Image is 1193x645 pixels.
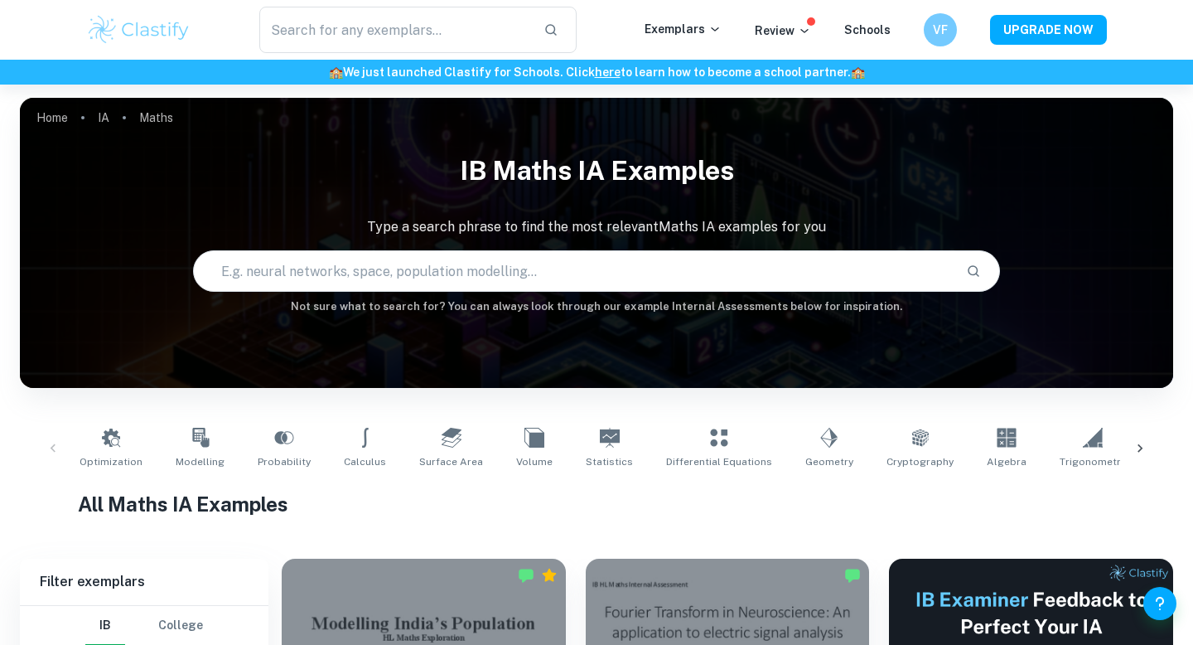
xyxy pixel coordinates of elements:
div: Premium [541,567,558,584]
img: Clastify logo [86,13,191,46]
a: Schools [844,23,891,36]
span: Volume [516,454,553,469]
p: Review [755,22,811,40]
span: 🏫 [851,65,865,79]
h6: Filter exemplars [20,559,268,605]
p: Type a search phrase to find the most relevant Maths IA examples for you [20,217,1173,237]
p: Exemplars [645,20,722,38]
span: Optimization [80,454,142,469]
span: Differential Equations [666,454,772,469]
span: Probability [258,454,311,469]
h6: Not sure what to search for? You can always look through our example Internal Assessments below f... [20,298,1173,315]
h6: VF [931,21,950,39]
span: Trigonometry [1060,454,1126,469]
span: Surface Area [419,454,483,469]
span: Algebra [987,454,1026,469]
img: Marked [844,567,861,584]
h6: We just launched Clastify for Schools. Click to learn how to become a school partner. [3,63,1190,81]
span: 🏫 [329,65,343,79]
button: Help and Feedback [1143,587,1176,620]
span: Geometry [805,454,853,469]
h1: All Maths IA Examples [78,489,1116,519]
input: E.g. neural networks, space, population modelling... [194,248,953,294]
a: here [595,65,621,79]
span: Calculus [344,454,386,469]
button: Search [959,257,988,285]
span: Modelling [176,454,225,469]
p: Maths [139,109,173,127]
button: UPGRADE NOW [990,15,1107,45]
h1: IB Maths IA examples [20,144,1173,197]
input: Search for any exemplars... [259,7,530,53]
span: Cryptography [886,454,954,469]
span: Statistics [586,454,633,469]
a: IA [98,106,109,129]
a: Home [36,106,68,129]
button: VF [924,13,957,46]
img: Marked [518,567,534,584]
